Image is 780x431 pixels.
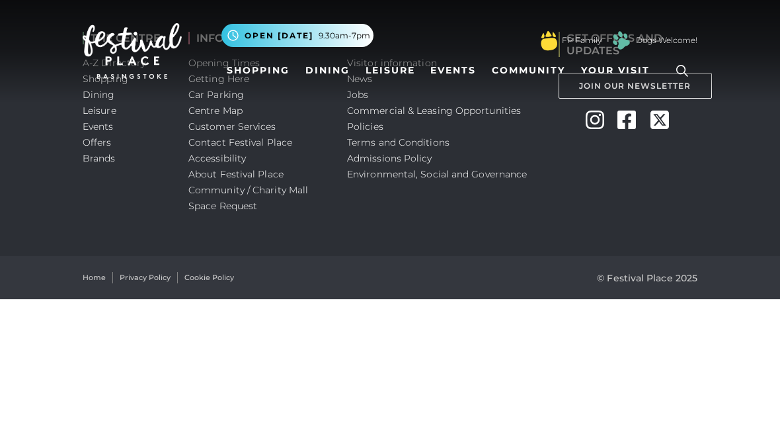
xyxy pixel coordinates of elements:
[562,34,602,46] a: FP Family
[188,184,308,212] a: Community / Charity Mall Space Request
[425,58,481,83] a: Events
[581,64,650,77] span: Your Visit
[188,120,276,132] a: Customer Services
[597,270,697,286] p: © Festival Place 2025
[83,136,112,148] a: Offers
[245,30,313,42] span: Open [DATE]
[487,58,570,83] a: Community
[221,58,295,83] a: Shopping
[360,58,420,83] a: Leisure
[300,58,355,83] a: Dining
[576,58,662,83] a: Your Visit
[347,120,383,132] a: Policies
[120,272,171,283] a: Privacy Policy
[188,152,246,164] a: Accessibility
[347,152,432,164] a: Admissions Policy
[184,272,234,283] a: Cookie Policy
[347,105,521,117] a: Commercial & Leasing Opportunities
[188,136,292,148] a: Contact Festival Place
[83,272,106,283] a: Home
[319,30,370,42] span: 9.30am-7pm
[347,136,449,148] a: Terms and Conditions
[636,34,697,46] a: Dogs Welcome!
[83,105,116,117] a: Leisure
[83,152,116,164] a: Brands
[188,105,243,117] a: Centre Map
[347,168,527,180] a: Environmental, Social and Governance
[188,168,284,180] a: About Festival Place
[83,120,114,132] a: Events
[221,24,373,47] button: Open [DATE] 9.30am-7pm
[83,23,182,79] img: Festival Place Logo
